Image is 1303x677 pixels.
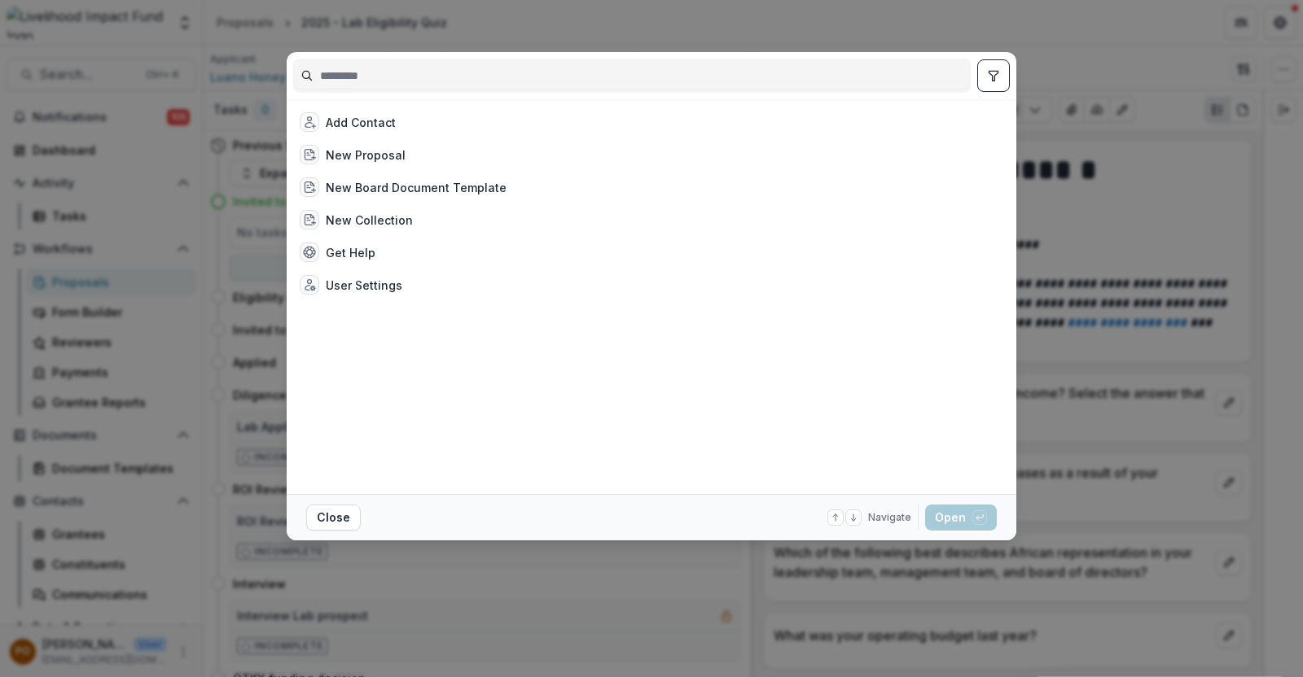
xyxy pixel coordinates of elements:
div: New Proposal [326,146,406,164]
button: Open [925,504,997,531]
button: Close [306,504,361,531]
div: New Board Document Template [326,179,507,196]
div: User Settings [326,277,402,294]
div: Add Contact [326,114,396,131]
div: Get Help [326,244,375,261]
button: toggle filters [977,59,1010,92]
div: New Collection [326,212,413,229]
span: Navigate [868,510,911,525]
